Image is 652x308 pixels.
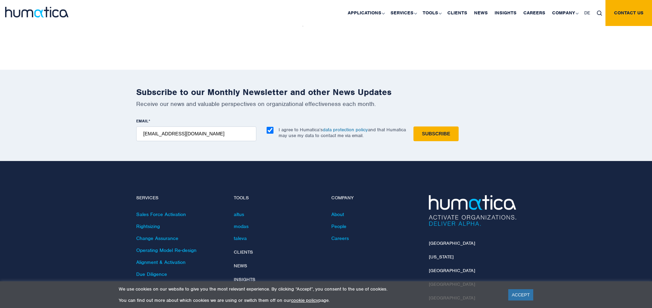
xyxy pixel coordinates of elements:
[413,126,459,141] input: Subscribe
[119,286,500,292] p: We use cookies on our website to give you the most relevant experience. By clicking “Accept”, you...
[279,127,406,138] p: I agree to Humatica’s and that Humatica may use my data to contact me via email.
[136,247,196,253] a: Operating Model Re-design
[331,223,346,229] a: People
[234,211,244,217] a: altus
[429,195,516,226] img: Humatica
[597,11,602,16] img: search_icon
[331,211,344,217] a: About
[234,235,247,241] a: taleva
[136,100,516,108] p: Receive our news and valuable perspectives on organizational effectiveness each month.
[136,87,516,97] h2: Subscribe to our Monthly Newsletter and other News Updates
[136,235,178,241] a: Change Assurance
[508,289,533,300] a: ACCEPT
[331,235,349,241] a: Careers
[429,268,475,273] a: [GEOGRAPHIC_DATA]
[136,259,186,265] a: Alignment & Activation
[234,277,255,282] a: Insights
[234,249,253,255] a: Clients
[136,271,167,277] a: Due Diligence
[429,254,453,260] a: [US_STATE]
[291,297,318,303] a: cookie policy
[267,127,273,134] input: I agree to Humatica’sdata protection policyand that Humatica may use my data to contact me via em...
[323,127,368,133] a: data protection policy
[136,211,186,217] a: Sales Force Activation
[136,195,223,201] h4: Services
[119,297,500,303] p: You can find out more about which cookies we are using or switch them off on our page.
[234,195,321,201] h4: Tools
[331,195,419,201] h4: Company
[136,118,149,124] span: EMAIL
[136,126,256,141] input: name@company.com
[234,263,247,269] a: News
[234,223,248,229] a: modas
[584,10,590,16] span: DE
[429,240,475,246] a: [GEOGRAPHIC_DATA]
[136,223,160,229] a: Rightsizing
[5,7,68,17] img: logo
